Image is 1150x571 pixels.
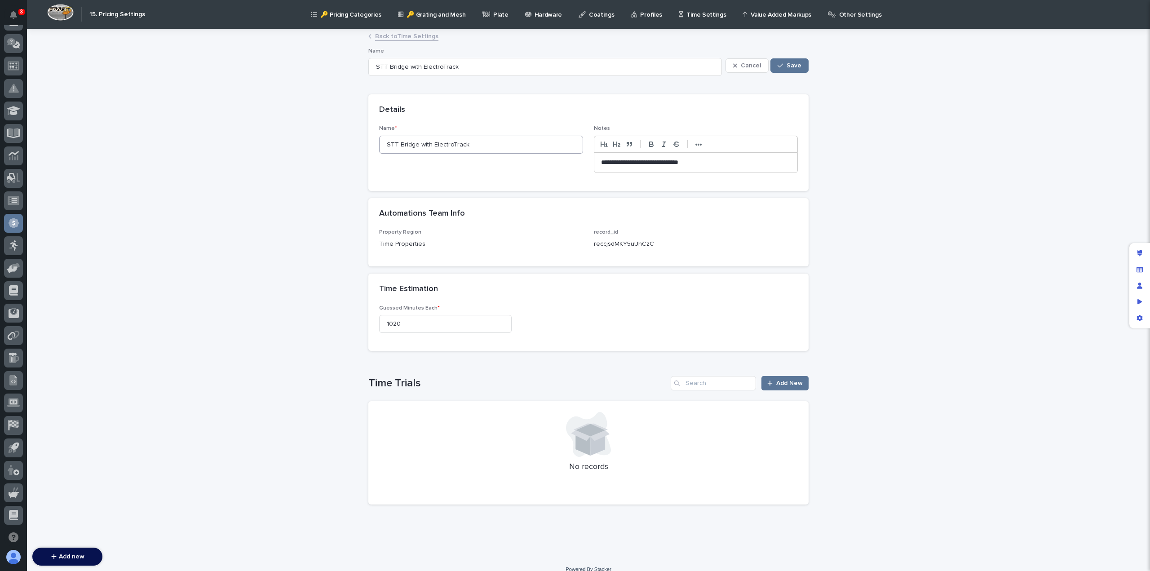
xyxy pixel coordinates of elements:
[18,144,49,153] span: Help Docs
[1132,261,1148,278] div: Manage fields and data
[4,5,23,24] button: Notifications
[9,145,16,152] div: 📖
[761,376,809,390] a: Add New
[89,166,109,173] span: Pylon
[47,4,74,21] img: Workspace Logo
[368,49,384,54] span: Name
[725,58,769,73] button: Cancel
[368,377,667,390] h1: Time Trials
[20,9,23,15] p: 3
[63,166,109,173] a: Powered byPylon
[379,462,798,472] p: No records
[379,305,440,311] span: Guessed Minutes Each
[1132,310,1148,326] div: App settings
[9,35,164,50] p: Welcome 👋
[1132,294,1148,310] div: Preview as
[23,72,148,81] input: Clear
[31,100,147,109] div: Start new chat
[787,62,801,69] span: Save
[770,58,809,73] button: Save
[4,548,23,567] button: users-avatar
[1132,245,1148,261] div: Edit layout
[4,528,23,547] button: Open support chat
[379,209,465,219] h2: Automations Team Info
[741,62,761,69] span: Cancel
[1132,278,1148,294] div: Manage users
[379,239,583,249] p: Time Properties
[379,126,397,131] span: Name
[9,9,27,27] img: Stacker
[9,100,25,116] img: 1736555164131-43832dd5-751b-4058-ba23-39d91318e5a0
[594,239,654,249] p: reccjsdMKY5uUhCzC
[692,139,705,150] button: •••
[9,50,164,64] p: How can we help?
[776,380,803,386] span: Add New
[89,11,145,18] h2: 15. Pricing Settings
[31,109,114,116] div: We're available if you need us!
[32,548,102,566] button: Add new
[695,141,702,148] strong: •••
[379,105,405,115] h2: Details
[11,11,23,25] div: Notifications3
[671,376,756,390] input: Search
[5,141,53,157] a: 📖Help Docs
[379,230,421,235] span: Property Region
[594,230,618,235] span: record_id
[375,31,438,41] a: Back toTime Settings
[379,284,438,294] h2: Time Estimation
[594,126,610,131] span: Notes
[153,102,164,113] button: Start new chat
